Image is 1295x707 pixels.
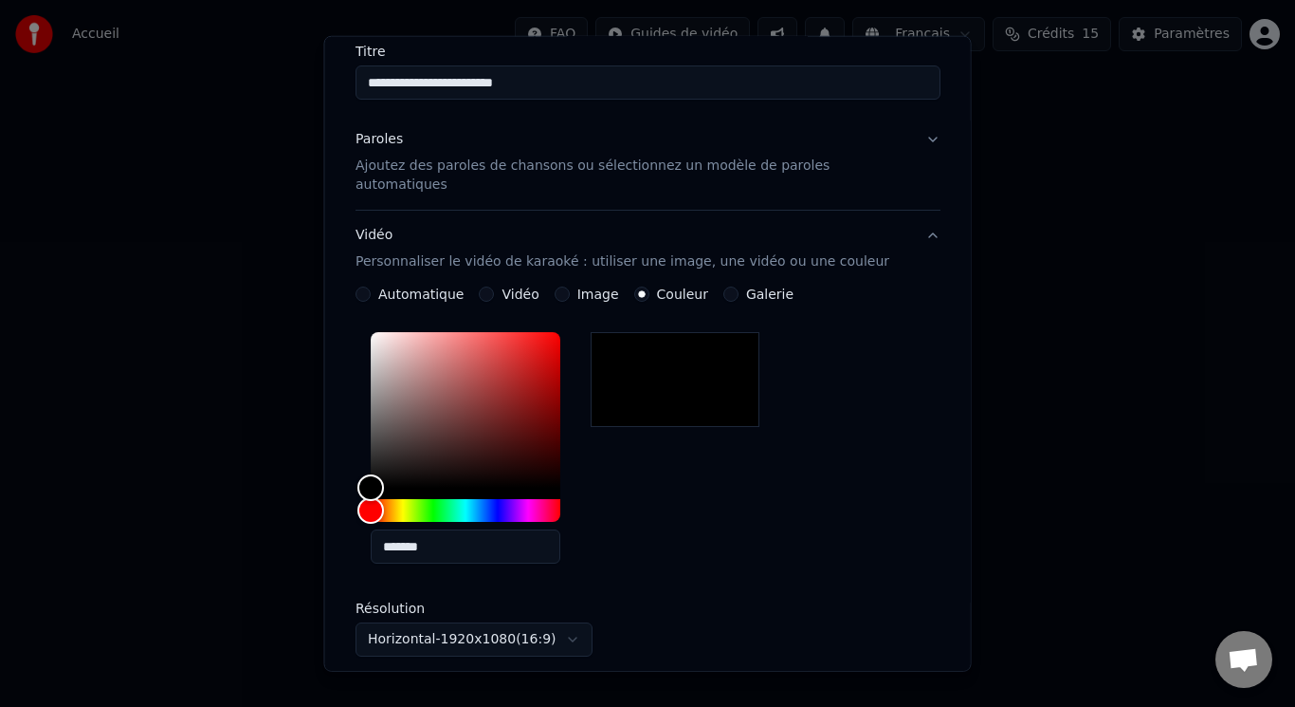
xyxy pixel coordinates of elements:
[656,288,707,301] label: Couleur
[356,45,940,58] label: Titre
[576,288,618,301] label: Image
[371,332,560,488] div: Color
[356,226,889,271] div: Vidéo
[371,499,560,522] div: Hue
[356,130,403,149] div: Paroles
[356,602,545,615] label: Résolution
[356,211,940,287] button: VidéoPersonnaliser le vidéo de karaoké : utiliser une image, une vidéo ou une couleur
[378,288,464,301] label: Automatique
[502,288,538,301] label: Vidéo
[356,157,910,195] p: Ajoutez des paroles de chansons ou sélectionnez un modèle de paroles automatiques
[356,115,940,210] button: ParolesAjoutez des paroles de chansons ou sélectionnez un modèle de paroles automatiques
[745,288,793,301] label: Galerie
[356,252,889,271] p: Personnaliser le vidéo de karaoké : utiliser une image, une vidéo ou une couleur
